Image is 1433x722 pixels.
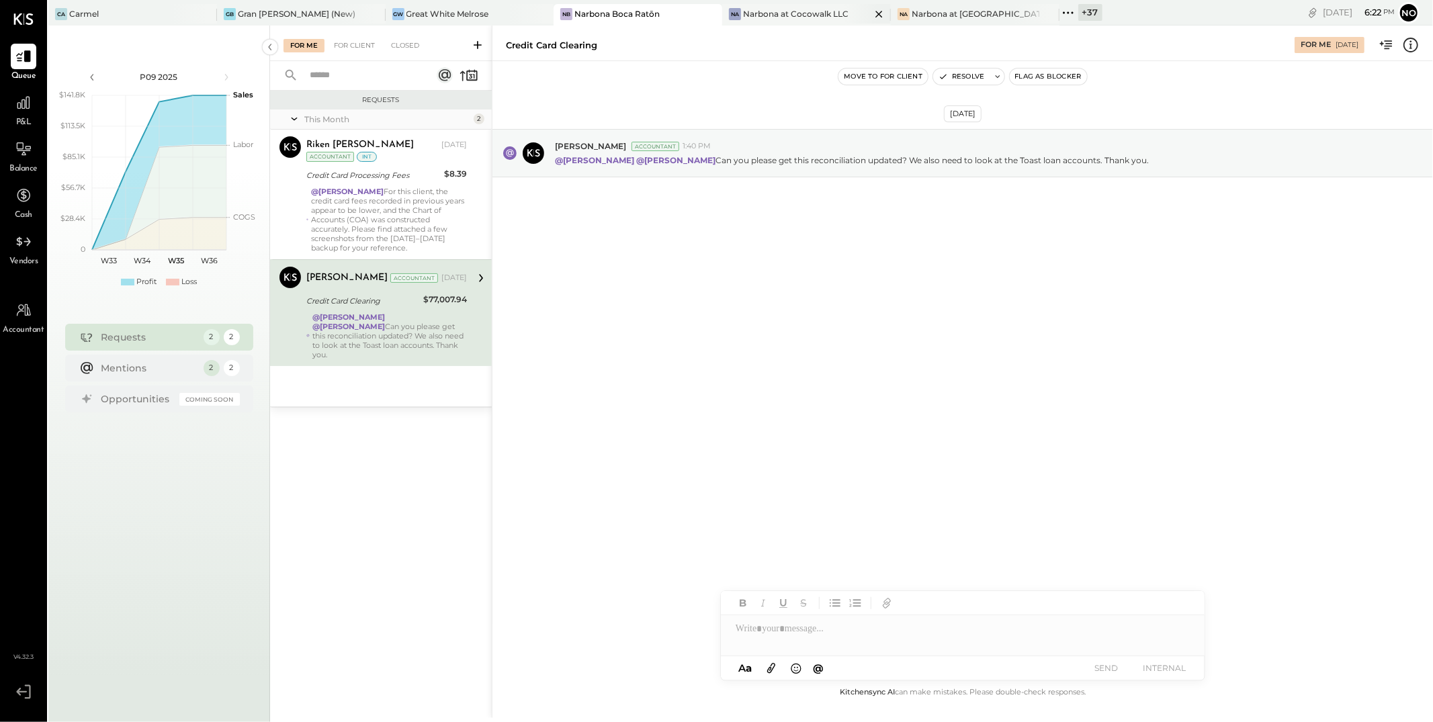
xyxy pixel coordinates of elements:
button: INTERNAL [1137,659,1191,677]
p: Can you please get this reconciliation updated? We also need to look at the Toast loan accounts. ... [555,154,1149,166]
button: Resolve [933,69,990,85]
div: Na [898,8,910,20]
div: Can you please get this reconciliation updated? We also need to look at the Toast loan accounts. ... [312,312,467,359]
strong: @[PERSON_NAME] [312,322,385,331]
span: Accountant [3,324,44,336]
button: SEND [1080,659,1133,677]
text: Labor [233,140,253,149]
div: Opportunities [101,392,173,406]
div: [DATE] [944,105,982,122]
div: Narbona at Cocowalk LLC [743,8,849,19]
text: $141.8K [59,90,85,99]
button: Move to for client [838,69,928,85]
text: 0 [81,244,85,254]
a: Queue [1,44,46,83]
div: Accountant [632,142,679,151]
span: Cash [15,210,32,222]
strong: @[PERSON_NAME] [636,155,715,165]
div: Accountant [390,273,438,283]
button: @ [810,660,828,676]
a: Vendors [1,229,46,268]
text: $56.7K [61,183,85,192]
span: Queue [11,71,36,83]
div: For Client [327,39,382,52]
div: Gran [PERSON_NAME] (New) [238,8,355,19]
div: GB [224,8,236,20]
a: Cash [1,183,46,222]
div: Na [729,8,741,20]
div: For Me [284,39,324,52]
div: Credit Card Clearing [506,39,597,52]
div: Narbona at [GEOGRAPHIC_DATA] LLC [912,8,1039,19]
span: Vendors [9,256,38,268]
div: Requests [101,330,197,344]
strong: @[PERSON_NAME] [555,155,634,165]
button: Italic [754,594,772,612]
div: Coming Soon [179,393,240,406]
div: 2 [474,114,484,124]
div: 2 [224,360,240,376]
button: Flag as Blocker [1010,69,1087,85]
span: @ [814,662,824,674]
div: $77,007.94 [423,293,467,306]
div: Carmel [69,8,99,19]
button: Strikethrough [795,594,812,612]
text: $113.5K [60,121,85,130]
text: W33 [101,256,117,265]
button: Unordered List [826,594,844,612]
div: [DATE] [1323,6,1395,19]
div: Requests [277,95,485,105]
span: 1:40 PM [683,141,711,152]
text: Sales [233,90,253,99]
div: Accountant [306,152,354,162]
span: [PERSON_NAME] [555,140,626,152]
div: copy link [1306,5,1319,19]
span: Balance [9,163,38,175]
div: Riken [PERSON_NAME] [306,138,414,152]
button: Ordered List [846,594,864,612]
button: Aa [734,661,756,676]
div: [PERSON_NAME] [306,271,388,285]
div: [DATE] [441,273,467,283]
div: Credit Card Processing Fees [306,169,440,182]
span: a [746,662,752,674]
strong: @[PERSON_NAME] [312,312,385,322]
div: 2 [204,360,220,376]
div: + 37 [1078,4,1102,21]
span: P&L [16,117,32,129]
div: $8.39 [444,167,467,181]
div: Credit Card Clearing [306,294,419,308]
div: Profit [136,277,157,287]
text: W36 [201,256,218,265]
div: Ca [55,8,67,20]
div: Great White Melrose [406,8,489,19]
button: Underline [775,594,792,612]
div: int [357,152,377,162]
text: COGS [233,212,255,222]
div: GW [392,8,404,20]
div: Closed [384,39,426,52]
div: 2 [204,329,220,345]
div: [DATE] [1336,40,1358,50]
div: P09 2025 [102,71,216,83]
button: Add URL [878,594,896,612]
strong: @[PERSON_NAME] [311,187,384,196]
text: W35 [168,256,184,265]
div: [DATE] [441,140,467,150]
a: Accountant [1,298,46,336]
text: W34 [134,256,151,265]
div: For Me [1301,40,1331,50]
text: $85.1K [62,152,85,161]
button: Bold [734,594,752,612]
div: Narbona Boca Ratōn [574,8,660,19]
div: Mentions [101,361,197,375]
div: NB [560,8,572,20]
a: Balance [1,136,46,175]
button: No [1398,2,1420,24]
div: For this client, the credit card fees recorded in previous years appear to be lower, and the Char... [311,187,467,253]
div: This Month [304,114,470,125]
div: Loss [181,277,197,287]
div: 2 [224,329,240,345]
a: P&L [1,90,46,129]
text: $28.4K [60,214,85,223]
